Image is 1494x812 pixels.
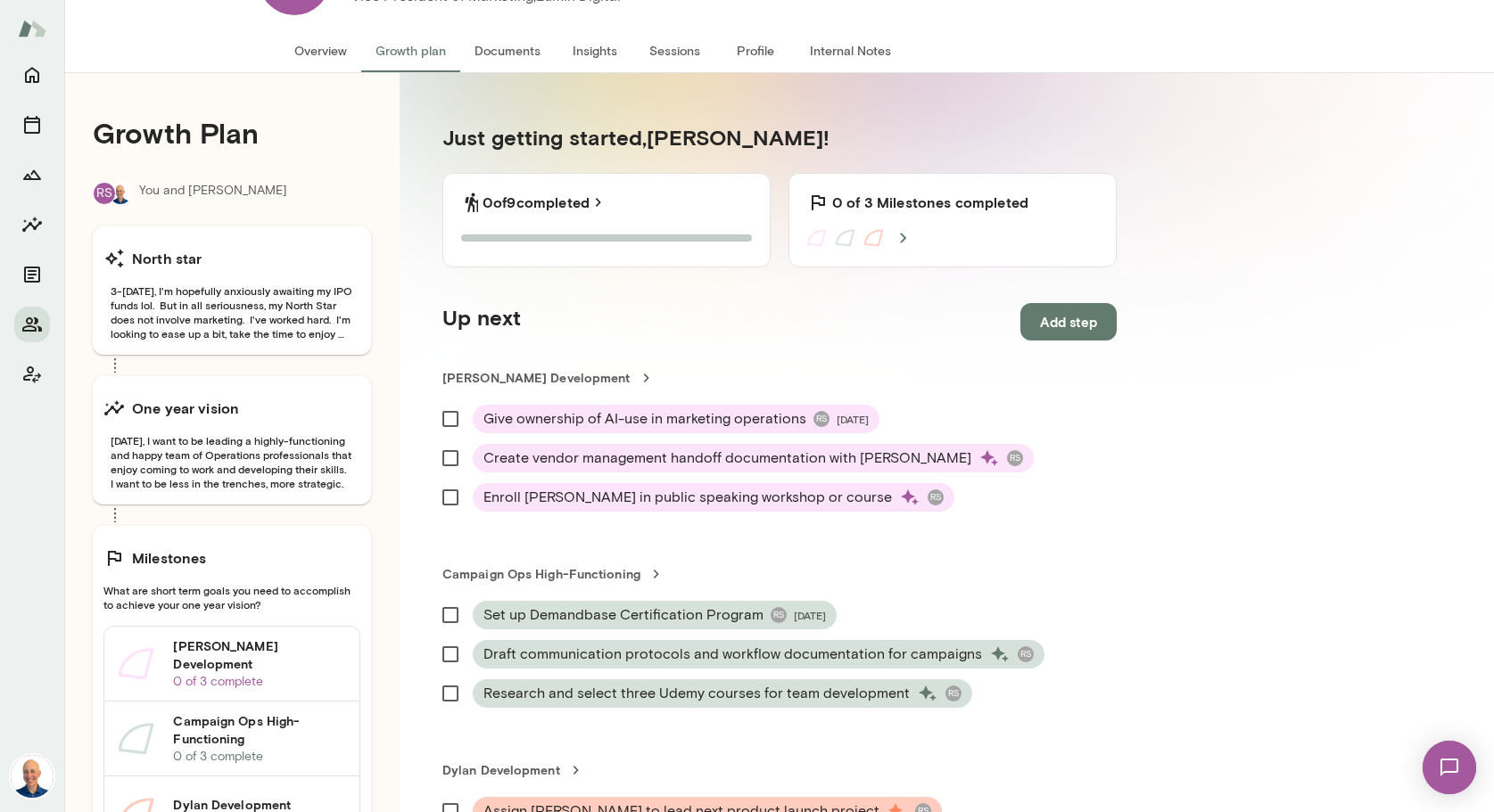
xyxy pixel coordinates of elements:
[473,483,954,512] div: Enroll [PERSON_NAME] in public speaking workshop or courseRS
[173,637,345,673] h6: [PERSON_NAME] Development
[771,607,787,623] div: RS
[93,116,371,150] h4: Growth Plan
[93,226,371,355] button: North star3-[DATE], I'm hopefully anxiously awaiting my IPO funds lol. But in all seriousness, my...
[103,283,360,340] span: 3-[DATE], I'm hopefully anxiously awaiting my IPO funds lol. But in all seriousness, my North Sta...
[93,376,371,504] button: One year vision[DATE], I want to be leading a highly-functioning and happy team of Operations pro...
[555,29,635,72] button: Insights
[14,257,50,292] button: Documents
[14,307,50,342] button: Members
[473,405,879,433] div: Give ownership of AI-use in marketing operationsRS[DATE]
[442,303,521,340] h5: Up next
[473,679,972,708] div: Research and select three Udemy courses for team developmentRS
[715,29,796,72] button: Profile
[280,29,361,72] button: Overview
[796,29,905,72] button: Internal Notes
[11,755,54,798] img: Mark Lazen
[104,627,359,701] a: [PERSON_NAME] Development0 of 3 complete
[483,683,910,704] span: Research and select three Udemy courses for team development
[473,640,1044,668] div: Draft communication protocols and workflow documentation for campaignsRS
[442,761,1117,779] a: Dylan Development
[442,123,1117,152] h5: Just getting started, [PERSON_NAME] !
[460,29,555,72] button: Documents
[132,398,239,419] h6: One year vision
[483,192,607,213] a: 0of9completed
[483,604,764,626] span: Set up Demandbase Certification Program
[794,608,826,622] span: [DATE]
[132,248,202,269] h6: North star
[813,411,830,427] div: RS
[473,444,1034,472] div: Create vendor management handoff documentation with [PERSON_NAME]RS
[14,207,50,242] button: Insights
[173,748,345,766] p: 0 of 3 complete
[832,192,1028,213] h6: 0 of 3 Milestones completed
[1007,450,1023,466] div: RS
[483,644,982,665] span: Draft communication protocols and workflow documentation for campaigns
[103,583,360,611] span: What are short term goals you need to accomplish to achieve your one year vision?
[928,489,944,505] div: RS
[104,701,359,776] a: Campaign Ops High-Functioning0 of 3 complete
[110,183,131,204] img: Mark Lazen
[483,408,806,430] span: Give ownership of AI-use in marketing operations
[945,685,962,701] div: RS
[1018,646,1034,662] div: RS
[18,12,46,45] img: Mento
[139,182,287,205] p: You and [PERSON_NAME]
[14,157,50,193] button: Growth Plan
[173,712,345,748] h6: Campaign Ops High-Functioning
[103,433,360,490] span: [DATE], I want to be leading a highly-functioning and happy team of Operations professionals that...
[14,57,50,93] button: Home
[483,447,971,469] span: Create vendor management handoff documentation with [PERSON_NAME]
[14,357,50,392] button: Client app
[1020,303,1117,340] button: Add step
[442,565,1117,583] a: Campaign Ops High-Functioning
[473,601,837,629] div: Set up Demandbase Certification ProgramRS[DATE]
[483,487,892,508] span: Enroll [PERSON_NAME] in public speaking workshop or course
[837,412,869,426] span: [DATE]
[361,29,460,72] button: Growth plan
[635,29,715,72] button: Sessions
[173,673,345,691] p: 0 of 3 complete
[14,107,50,143] button: Sessions
[442,369,1117,387] a: [PERSON_NAME] Development
[93,182,116,205] div: RS
[132,547,207,569] h6: Milestones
